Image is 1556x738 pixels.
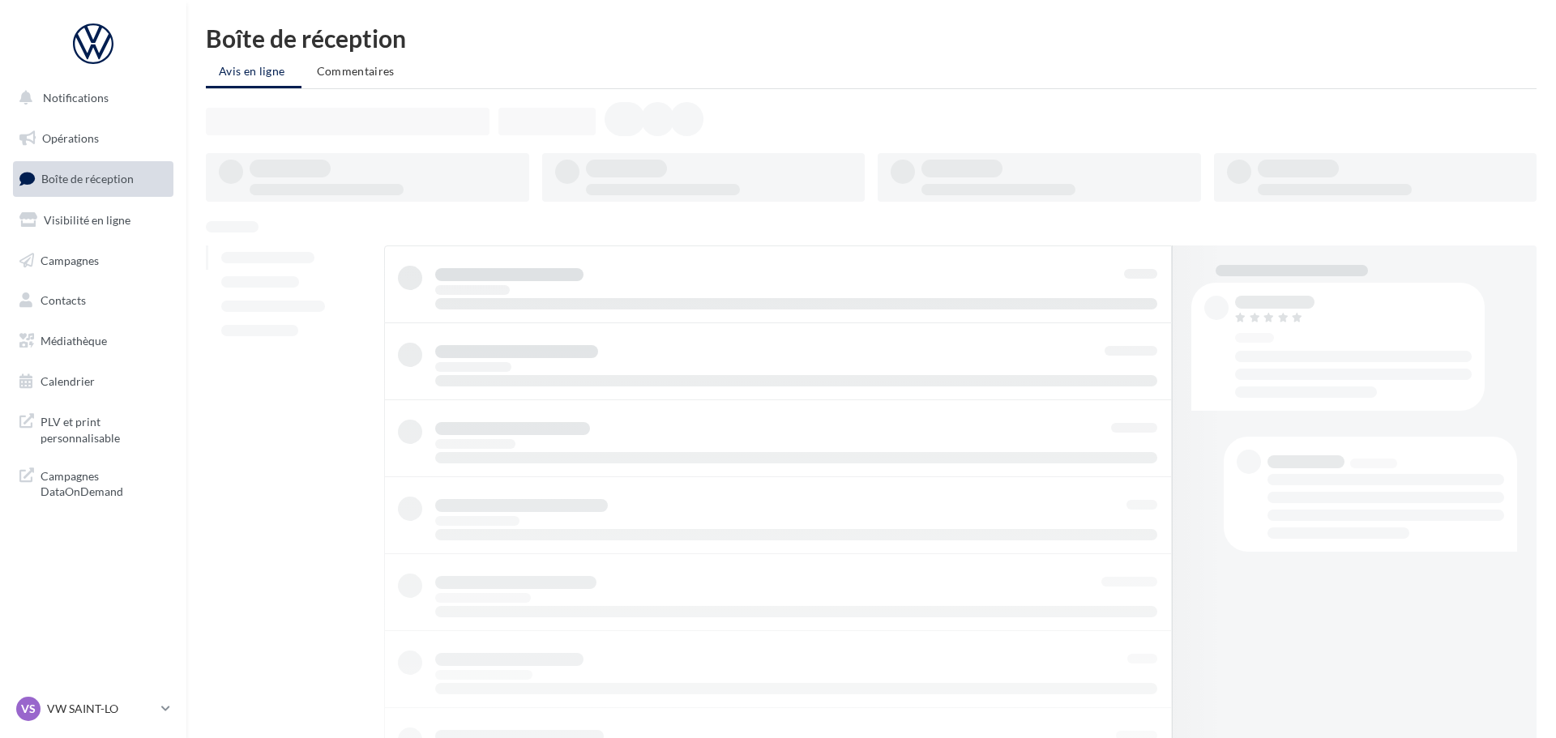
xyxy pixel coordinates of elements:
[21,701,36,717] span: VS
[41,374,95,388] span: Calendrier
[13,693,173,724] a: VS VW SAINT-LO
[10,324,177,358] a: Médiathèque
[10,459,177,506] a: Campagnes DataOnDemand
[10,122,177,156] a: Opérations
[10,284,177,318] a: Contacts
[41,334,107,348] span: Médiathèque
[10,404,177,452] a: PLV et print personnalisable
[10,161,177,196] a: Boîte de réception
[43,91,109,105] span: Notifications
[41,253,99,267] span: Campagnes
[41,172,134,186] span: Boîte de réception
[47,701,155,717] p: VW SAINT-LO
[41,411,167,446] span: PLV et print personnalisable
[206,26,1537,50] div: Boîte de réception
[42,131,99,145] span: Opérations
[44,213,130,227] span: Visibilité en ligne
[10,365,177,399] a: Calendrier
[41,465,167,500] span: Campagnes DataOnDemand
[41,293,86,307] span: Contacts
[10,203,177,237] a: Visibilité en ligne
[10,244,177,278] a: Campagnes
[317,64,395,78] span: Commentaires
[10,81,170,115] button: Notifications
